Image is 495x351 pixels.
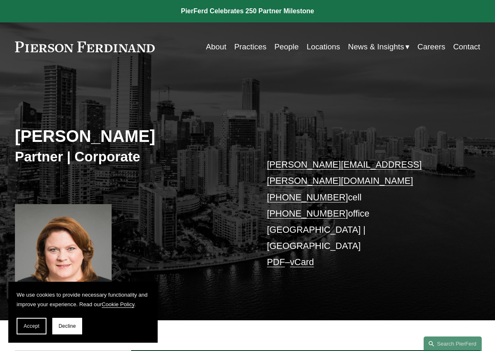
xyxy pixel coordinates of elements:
a: Practices [234,39,267,55]
a: Cookie Policy [102,301,134,307]
a: vCard [290,257,314,267]
a: [PHONE_NUMBER] [267,208,348,219]
button: Decline [52,318,82,334]
p: We use cookies to provide necessary functionality and improve your experience. Read our . [17,290,149,310]
section: Cookie banner [8,282,158,343]
p: cell office [GEOGRAPHIC_DATA] | [GEOGRAPHIC_DATA] – [267,156,461,270]
a: Careers [417,39,445,55]
span: Decline [59,323,76,329]
span: News & Insights [348,40,404,54]
a: Search this site [424,336,482,351]
a: [PERSON_NAME][EMAIL_ADDRESS][PERSON_NAME][DOMAIN_NAME] [267,159,422,186]
span: Accept [24,323,39,329]
a: People [274,39,299,55]
a: folder dropdown [348,39,410,55]
a: Locations [307,39,340,55]
a: About [206,39,226,55]
h3: Partner | Corporate [15,148,248,165]
a: [PHONE_NUMBER] [267,192,348,202]
h2: [PERSON_NAME] [15,126,248,146]
button: Accept [17,318,46,334]
a: Contact [453,39,480,55]
a: PDF [267,257,285,267]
